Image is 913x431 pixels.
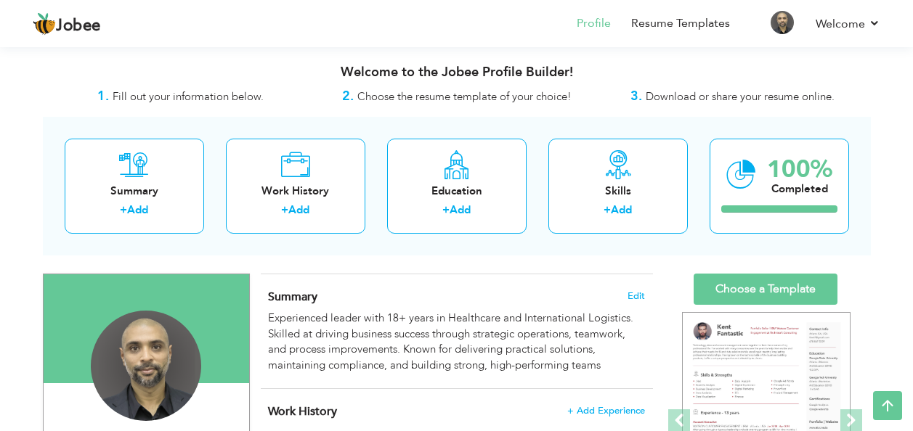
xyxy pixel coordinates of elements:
[268,311,644,373] div: Experienced leader with 18+ years in Healthcare and International Logistics. Skilled at driving b...
[120,202,127,218] label: +
[97,87,109,105] strong: 1.
[43,65,871,80] h3: Welcome to the Jobee Profile Builder!
[577,15,611,32] a: Profile
[33,12,56,36] img: jobee.io
[630,87,642,105] strong: 3.
[342,87,354,105] strong: 2.
[567,406,645,416] span: + Add Experience
[450,202,471,217] a: Add
[646,89,835,104] span: Download or share your resume online.
[76,184,192,199] div: Summary
[771,11,794,34] img: Profile Img
[611,202,632,217] a: Add
[628,291,645,301] span: Edit
[442,202,450,218] label: +
[238,184,354,199] div: Work History
[399,184,515,199] div: Education
[268,289,317,305] span: Summary
[91,311,201,421] img: M. Taha Dossal
[33,12,101,36] a: Jobee
[767,157,832,181] div: 100%
[281,202,288,218] label: +
[767,181,832,197] div: Completed
[268,404,644,419] h4: This helps to show the companies you have worked for.
[560,184,676,199] div: Skills
[631,15,730,32] a: Resume Templates
[56,18,101,34] span: Jobee
[127,202,148,217] a: Add
[604,202,611,218] label: +
[268,403,337,419] span: Work History
[694,274,837,305] a: Choose a Template
[268,290,644,304] h4: Adding a summary is a quick and easy way to highlight your experience and interests.
[288,202,309,217] a: Add
[113,89,264,104] span: Fill out your information below.
[816,15,880,33] a: Welcome
[357,89,572,104] span: Choose the resume template of your choice!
